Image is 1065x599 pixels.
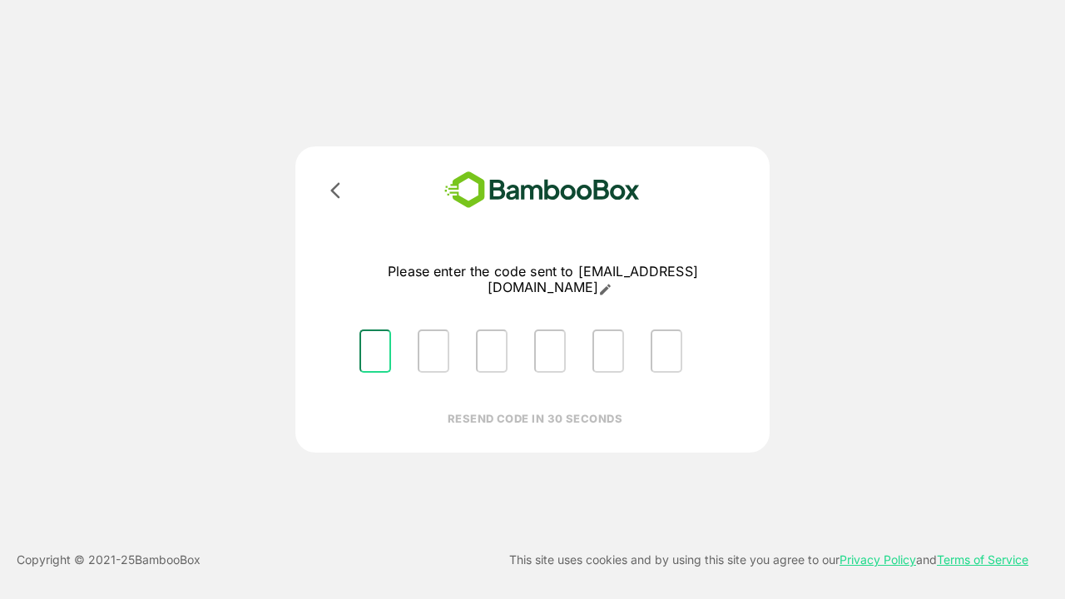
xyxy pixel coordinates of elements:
input: Please enter OTP character 6 [651,329,682,373]
img: bamboobox [420,166,664,214]
input: Please enter OTP character 1 [359,329,391,373]
input: Please enter OTP character 4 [534,329,566,373]
p: This site uses cookies and by using this site you agree to our and [509,550,1028,570]
p: Please enter the code sent to [EMAIL_ADDRESS][DOMAIN_NAME] [346,264,740,296]
a: Privacy Policy [840,552,916,567]
input: Please enter OTP character 5 [592,329,624,373]
input: Please enter OTP character 3 [476,329,508,373]
a: Terms of Service [937,552,1028,567]
input: Please enter OTP character 2 [418,329,449,373]
p: Copyright © 2021- 25 BambooBox [17,550,201,570]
